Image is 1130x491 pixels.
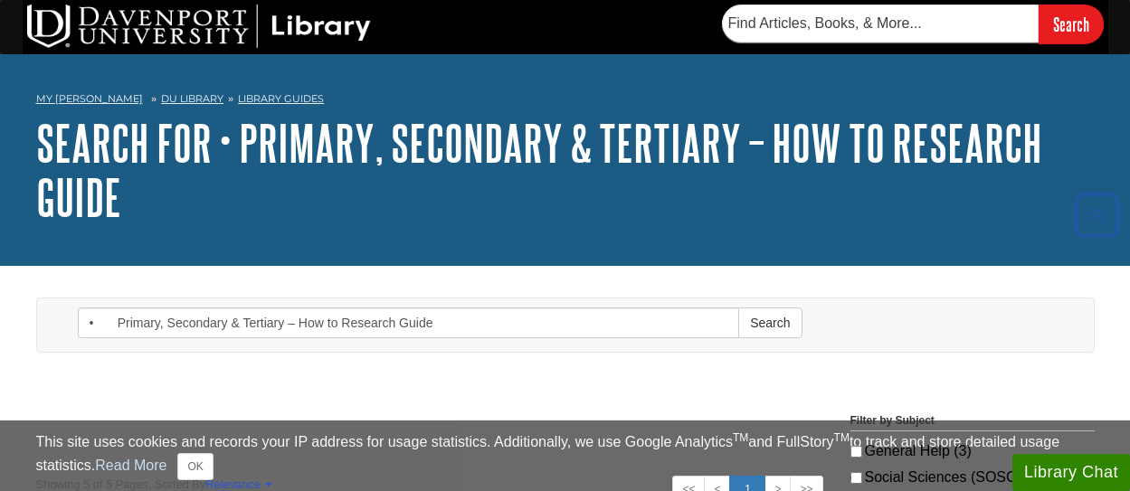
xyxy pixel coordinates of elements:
input: General Help (3) [850,446,862,458]
label: Social Sciences (SOSC) (1) [850,467,1095,488]
h1: Search for • Primary, Secondary & Tertiary – How to Research Guide [36,116,1095,224]
button: Search [738,307,802,338]
button: Library Chat [1012,454,1130,491]
a: Back to Top [1068,203,1125,227]
a: My [PERSON_NAME] [36,91,143,107]
legend: Filter by Subject [850,412,1095,431]
form: Searches DU Library's articles, books, and more [722,5,1104,43]
input: Search [1039,5,1104,43]
input: Find Articles, Books, & More... [722,5,1039,42]
nav: breadcrumb [36,87,1095,116]
label: General Help (3) [850,440,1095,462]
img: DU Library [27,5,371,48]
a: DU Library [161,92,223,105]
input: Enter Search Words [78,307,740,338]
a: Relevance [205,477,269,491]
a: Library Guides [238,92,324,105]
input: Social Sciences (SOSC) (1) [850,472,862,484]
